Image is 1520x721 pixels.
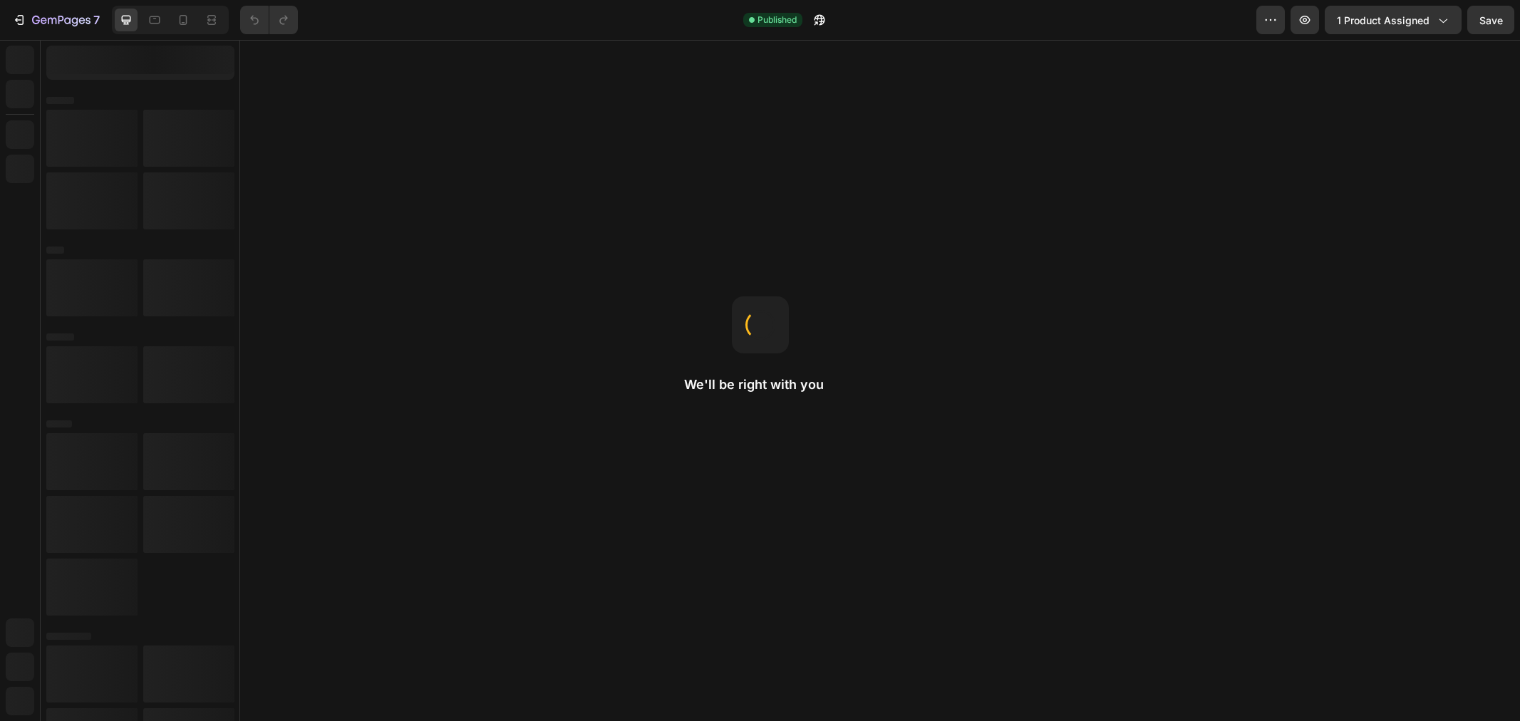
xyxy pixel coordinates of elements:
p: 7 [93,11,100,28]
button: 7 [6,6,106,34]
span: Published [758,14,797,26]
div: Undo/Redo [240,6,298,34]
h2: We'll be right with you [684,376,837,393]
button: Save [1467,6,1514,34]
span: Save [1479,14,1503,26]
span: 1 product assigned [1337,13,1429,28]
button: 1 product assigned [1325,6,1462,34]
